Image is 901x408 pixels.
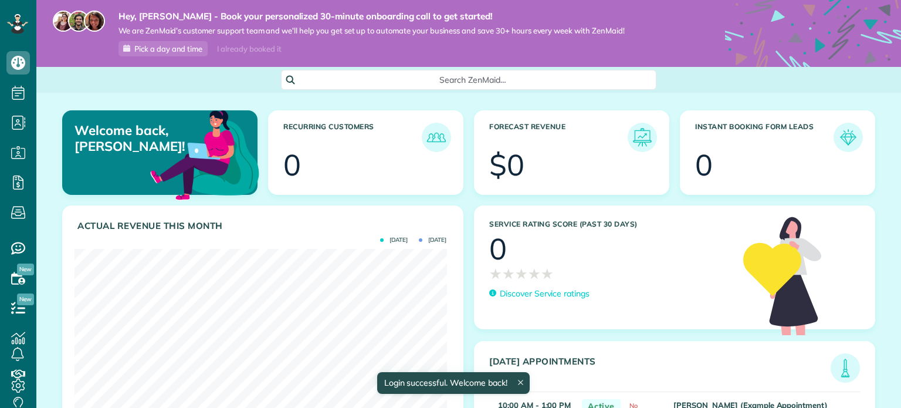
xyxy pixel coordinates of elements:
a: Pick a day and time [118,41,208,56]
img: icon_form_leads-04211a6a04a5b2264e4ee56bc0799ec3eb69b7e499cbb523a139df1d13a81ae0.png [836,126,860,149]
span: ★ [528,264,541,284]
span: [DATE] [380,237,408,243]
img: icon_forecast_revenue-8c13a41c7ed35a8dcfafea3cbb826a0462acb37728057bba2d056411b612bbbe.png [631,126,654,149]
h3: Instant Booking Form Leads [695,123,834,152]
div: 0 [695,150,713,180]
img: dashboard_welcome-42a62b7d889689a78055ac9021e634bf52bae3f8056760290aed330b23ab8690.png [148,97,262,211]
span: [DATE] [419,237,446,243]
span: ★ [502,264,515,284]
span: ★ [541,264,554,284]
div: $0 [489,150,524,180]
h3: Forecast Revenue [489,123,628,152]
span: New [17,294,34,305]
div: Login successful. Welcome back! [377,372,529,394]
h3: Recurring Customers [283,123,422,152]
span: We are ZenMaid’s customer support team and we’ll help you get set up to automate your business an... [118,26,625,36]
a: Discover Service ratings [489,288,590,300]
img: icon_todays_appointments-901f7ab196bb0bea1936b74009e4eb5ffbc2d2711fa7634e0d609ed5ef32b18b.png [834,356,857,380]
span: Pick a day and time [134,44,202,53]
img: jorge-587dff0eeaa6aab1f244e6dc62b8924c3b6ad411094392a53c71c6c4a576187d.jpg [68,11,89,32]
span: ★ [489,264,502,284]
span: ★ [515,264,528,284]
img: michelle-19f622bdf1676172e81f8f8fba1fb50e276960ebfe0243fe18214015130c80e4.jpg [84,11,105,32]
span: New [17,264,34,275]
div: I already booked it [210,42,288,56]
img: maria-72a9807cf96188c08ef61303f053569d2e2a8a1cde33d635c8a3ac13582a053d.jpg [53,11,74,32]
div: 0 [283,150,301,180]
p: Discover Service ratings [500,288,590,300]
div: 0 [489,234,507,264]
img: icon_recurring_customers-cf858462ba22bcd05b5a5880d41d6543d210077de5bb9ebc9590e49fd87d84ed.png [425,126,448,149]
h3: [DATE] Appointments [489,356,831,383]
h3: Service Rating score (past 30 days) [489,220,731,228]
h3: Actual Revenue this month [77,221,451,231]
strong: Hey, [PERSON_NAME] - Book your personalized 30-minute onboarding call to get started! [118,11,625,22]
p: Welcome back, [PERSON_NAME]! [74,123,194,154]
